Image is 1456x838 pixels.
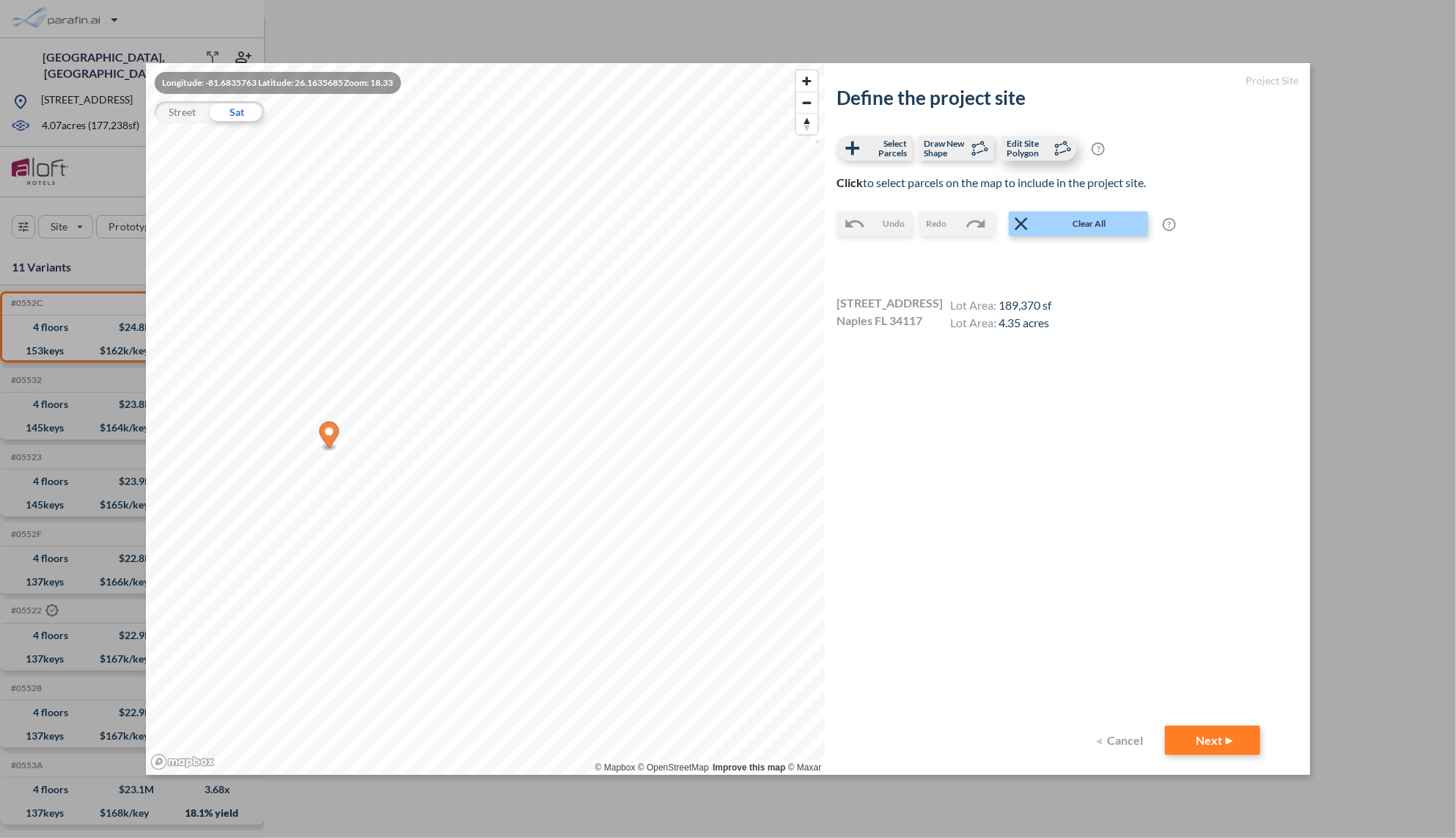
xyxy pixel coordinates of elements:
button: Zoom in [796,70,817,92]
h4: Lot Area: [950,298,1051,316]
a: Mapbox [595,762,636,773]
span: Redo [926,216,946,231]
span: Edit Site Polygon [1007,139,1050,158]
span: Zoom out [796,92,817,113]
span: Draw New Shape [924,139,967,158]
button: Undo [837,211,912,236]
button: Next [1165,726,1260,755]
a: OpenStreetMap [638,762,709,773]
span: ? [1163,218,1176,231]
b: Click [837,175,863,189]
div: Longitude: -81.6835763 Latitude: 26.1635685 Zoom: 18.33 [155,72,401,94]
button: Reset bearing to north [796,113,817,134]
a: Maxar [788,762,822,773]
h4: Lot Area: [950,316,1051,333]
div: Sat [210,101,265,123]
span: [STREET_ADDRESS] [837,296,943,313]
span: ? [1092,142,1105,156]
button: Redo [919,211,994,236]
span: Naples FL 34117 [837,313,922,331]
button: Clear All [1009,211,1148,236]
h2: Define the project site [837,87,1298,109]
canvas: Map [146,63,826,776]
h5: Project Site [837,75,1298,87]
span: to select parcels on the map to include in the project site. [837,175,1146,189]
span: Undo [883,216,905,231]
span: Select Parcels [864,139,907,158]
span: 189,370 sf [999,298,1051,312]
span: 4.35 acres [999,316,1049,329]
button: Cancel [1092,726,1150,755]
span: Clear All [1032,216,1147,231]
a: Improve this map [713,762,785,773]
div: Map marker [319,421,339,451]
span: Reset bearing to north [796,114,817,134]
button: Zoom out [796,92,817,113]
